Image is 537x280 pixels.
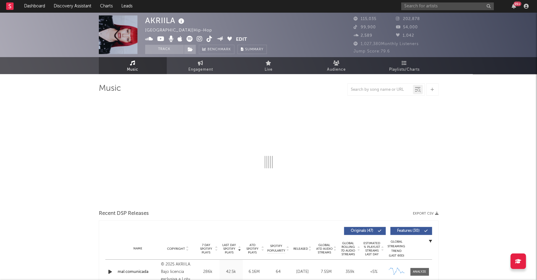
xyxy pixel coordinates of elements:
[354,49,390,53] span: Jump Score: 79.6
[340,269,360,275] div: 359k
[396,34,414,38] span: 1,042
[188,66,213,73] span: Engagement
[387,240,406,258] div: Global Streaming Trend (Last 60D)
[145,15,186,26] div: AKRIILA
[245,48,263,51] span: Summary
[348,229,376,233] span: Originals ( 47 )
[340,241,357,256] span: Global Rolling 7D Audio Streams
[118,269,158,275] a: mal comunicada
[514,2,521,6] div: 99 +
[244,243,261,254] span: ATD Spotify Plays
[292,269,313,275] div: [DATE]
[99,57,167,74] a: Music
[363,241,380,256] span: Estimated % Playlist Streams Last Day
[316,243,333,254] span: Global ATD Audio Streams
[348,87,413,92] input: Search by song name or URL
[237,45,267,54] button: Summary
[167,57,235,74] a: Engagement
[208,46,231,53] span: Benchmark
[316,269,337,275] div: 7.55M
[199,45,234,54] a: Benchmark
[344,227,386,235] button: Originals(47)
[363,269,384,275] div: <5%
[265,66,273,73] span: Live
[354,42,419,46] span: 1,027,380 Monthly Listeners
[401,2,494,10] input: Search for artists
[267,244,285,253] span: Spotify Popularity
[198,269,218,275] div: 286k
[396,25,418,29] span: 54,000
[244,269,264,275] div: 6.16M
[354,25,376,29] span: 99,900
[127,66,138,73] span: Music
[236,36,247,44] button: Edit
[413,212,438,215] button: Export CSV
[167,247,185,251] span: Copyright
[394,229,423,233] span: Features ( 30 )
[389,66,420,73] span: Playlists/Charts
[327,66,346,73] span: Audience
[99,210,149,217] span: Recent DSP Releases
[221,243,237,254] span: Last Day Spotify Plays
[390,227,432,235] button: Features(30)
[221,269,241,275] div: 42.5k
[396,17,420,21] span: 202,878
[354,17,376,21] span: 115,035
[512,4,516,9] button: 99+
[267,269,289,275] div: 64
[145,45,184,54] button: Track
[198,243,214,254] span: 7 Day Spotify Plays
[118,246,158,251] div: Name
[235,57,303,74] a: Live
[354,34,372,38] span: 2,589
[145,27,219,34] div: [GEOGRAPHIC_DATA] | Hip-Hop
[293,247,308,251] span: Released
[371,57,438,74] a: Playlists/Charts
[303,57,371,74] a: Audience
